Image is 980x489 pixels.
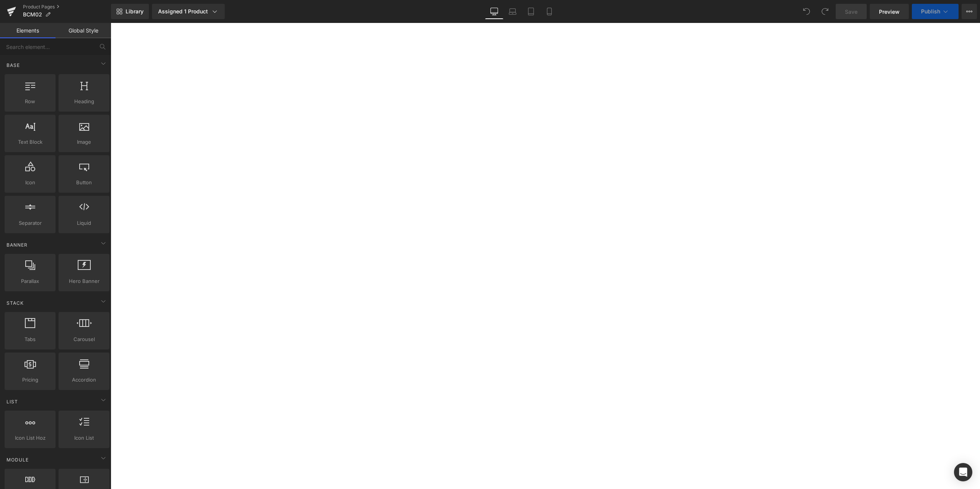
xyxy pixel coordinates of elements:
[6,62,21,69] span: Base
[6,241,28,249] span: Banner
[23,4,111,10] a: Product Pages
[61,277,107,285] span: Hero Banner
[870,4,909,19] a: Preview
[879,8,900,16] span: Preview
[817,4,833,19] button: Redo
[6,398,19,405] span: List
[61,376,107,384] span: Accordion
[61,97,107,106] span: Heading
[7,219,53,227] span: Separator
[912,4,959,19] button: Publish
[61,219,107,227] span: Liquid
[7,179,53,187] span: Icon
[522,4,540,19] a: Tablet
[921,8,940,15] span: Publish
[61,138,107,146] span: Image
[7,97,53,106] span: Row
[7,434,53,442] span: Icon List Hoz
[6,456,29,463] span: Module
[485,4,503,19] a: Desktop
[61,434,107,442] span: Icon List
[954,463,972,481] div: Open Intercom Messenger
[61,179,107,187] span: Button
[503,4,522,19] a: Laptop
[540,4,559,19] a: Mobile
[845,8,857,16] span: Save
[7,335,53,343] span: Tabs
[61,335,107,343] span: Carousel
[56,23,111,38] a: Global Style
[6,299,24,307] span: Stack
[7,277,53,285] span: Parallax
[7,376,53,384] span: Pricing
[158,8,219,15] div: Assigned 1 Product
[799,4,814,19] button: Undo
[23,11,42,18] span: BCM02
[7,138,53,146] span: Text Block
[126,8,144,15] span: Library
[962,4,977,19] button: More
[111,4,149,19] a: New Library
